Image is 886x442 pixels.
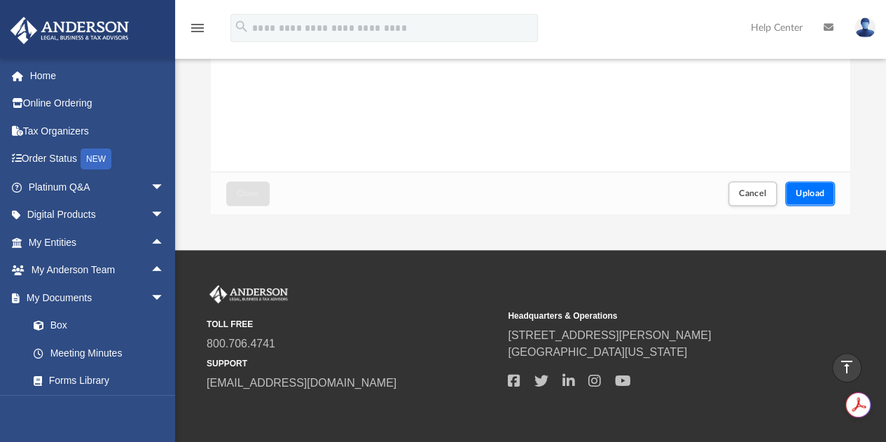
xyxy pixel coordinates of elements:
button: Close [226,181,270,206]
a: My Anderson Teamarrow_drop_up [10,256,179,284]
a: [GEOGRAPHIC_DATA][US_STATE] [508,346,687,358]
a: Home [10,62,186,90]
a: 800.706.4741 [207,338,275,350]
span: arrow_drop_down [151,201,179,230]
a: [STREET_ADDRESS][PERSON_NAME] [508,329,711,341]
small: Headquarters & Operations [508,310,799,322]
a: Tax Organizers [10,117,186,145]
a: Online Ordering [10,90,186,118]
button: Cancel [728,181,777,206]
a: My Entitiesarrow_drop_up [10,228,186,256]
img: Anderson Advisors Platinum Portal [207,285,291,303]
a: Notarize [20,394,179,422]
i: search [234,19,249,34]
button: Upload [785,181,836,206]
div: NEW [81,149,111,170]
a: My Documentsarrow_drop_down [10,284,179,312]
span: Close [237,189,259,198]
small: SUPPORT [207,357,498,370]
a: Forms Library [20,367,172,395]
a: Box [20,312,172,340]
i: menu [189,20,206,36]
a: Meeting Minutes [20,339,179,367]
span: Upload [796,189,825,198]
img: Anderson Advisors Platinum Portal [6,17,133,44]
i: vertical_align_top [838,359,855,375]
small: TOLL FREE [207,318,498,331]
span: Cancel [739,189,767,198]
span: arrow_drop_up [151,228,179,257]
a: vertical_align_top [832,353,861,382]
span: arrow_drop_down [151,284,179,312]
span: arrow_drop_down [151,173,179,202]
a: Platinum Q&Aarrow_drop_down [10,173,186,201]
span: arrow_drop_up [151,256,179,285]
a: Order StatusNEW [10,145,186,174]
a: [EMAIL_ADDRESS][DOMAIN_NAME] [207,377,396,389]
img: User Pic [854,18,875,38]
a: Digital Productsarrow_drop_down [10,201,186,229]
a: menu [189,27,206,36]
